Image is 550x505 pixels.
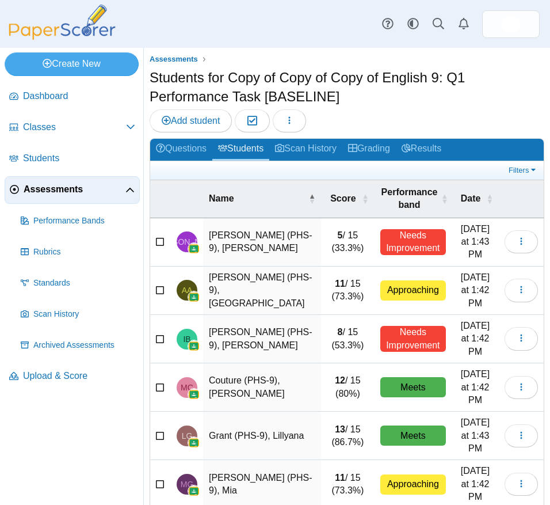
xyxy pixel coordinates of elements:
span: Standards [33,278,135,289]
div: Needs Improvement [380,229,446,255]
img: ps.aVEBcgCxQUDAswXp [502,15,520,33]
span: Performance band [380,186,439,212]
span: Austin Ayers (PHS-9) [182,286,193,294]
a: Questions [150,139,212,160]
span: Upload & Score [23,370,135,382]
a: Upload & Score [5,363,140,390]
a: Standards [16,269,140,297]
time: Sep 22, 2025 at 1:42 PM [461,466,490,502]
b: 5 [338,230,343,240]
td: [PERSON_NAME] (PHS-9), [PERSON_NAME] [203,315,321,363]
span: Assessments [24,183,125,196]
span: Dashboard [23,90,135,102]
td: Couture (PHS-9), [PERSON_NAME] [203,363,321,412]
time: Sep 22, 2025 at 1:42 PM [461,321,490,356]
a: Performance Bands [16,207,140,235]
img: googleClassroom-logo.png [188,243,200,255]
a: Rubrics [16,238,140,266]
a: Dashboard [5,83,140,111]
a: Scan History [16,301,140,328]
a: Alerts [451,12,476,37]
span: Score [327,192,360,205]
div: Meets [380,377,446,397]
img: PaperScorer [5,5,120,40]
a: Add student [150,109,232,132]
h1: Students for Copy of Copy of Copy of English 9: Q1 Performance Task [BASELINE] [150,68,544,107]
a: Grading [342,139,396,160]
td: [PERSON_NAME] (PHS-9), [PERSON_NAME] [203,218,321,267]
span: Igor Begazo (PHS-9) [183,335,190,343]
a: Students [212,139,269,160]
span: Classes [23,121,126,134]
a: ps.aVEBcgCxQUDAswXp [482,10,540,38]
a: Filters [506,165,541,176]
time: Sep 22, 2025 at 1:43 PM [461,417,490,453]
td: / 15 (80%) [321,363,375,412]
img: googleClassroom-logo.png [188,291,200,303]
a: Assessments [5,176,140,204]
b: 8 [338,327,343,337]
span: Jose Arroyo (PHS-9) [154,238,220,246]
span: Add student [162,116,220,126]
img: googleClassroom-logo.png [188,485,200,497]
td: [PERSON_NAME] (PHS-9), [GEOGRAPHIC_DATA] [203,267,321,315]
a: Classes [5,114,140,142]
a: Assessments [147,52,201,67]
a: Create New [5,52,139,75]
b: 13 [335,424,345,434]
span: Performance band : Activate to sort [441,193,446,204]
span: Date [457,192,484,205]
span: Kevin Levesque [502,15,520,33]
time: Sep 22, 2025 at 1:42 PM [461,272,490,308]
td: / 15 (33.3%) [321,218,375,267]
span: Students [23,152,135,165]
span: Archived Assessments [33,340,135,351]
b: 11 [335,473,345,483]
span: Performance Bands [33,215,135,227]
a: Students [5,145,140,173]
span: Myles Couture (PHS-9) [181,384,193,392]
td: / 15 (73.3%) [321,267,375,315]
a: Results [396,139,447,160]
time: Sep 22, 2025 at 1:43 PM [461,224,490,260]
a: PaperScorer [5,32,120,41]
td: / 15 (53.3%) [321,315,375,363]
div: Approaching [380,474,446,495]
span: Mia Grisham (PHS-9) [181,480,194,488]
span: Lillyana Grant (PHS-9) [182,432,193,440]
time: Sep 22, 2025 at 1:42 PM [461,369,490,405]
a: Archived Assessments [16,332,140,359]
span: Scan History [33,309,135,320]
span: Score : Activate to sort [362,193,369,204]
img: googleClassroom-logo.png [188,437,200,449]
span: Rubrics [33,246,135,258]
span: Name [209,192,306,205]
div: Meets [380,426,446,446]
a: Scan History [269,139,342,160]
div: Approaching [380,280,446,301]
span: Date : Activate to sort [486,193,493,204]
span: Assessments [150,55,198,63]
td: Grant (PHS-9), Lillyana [203,412,321,460]
div: Needs Improvement [380,326,446,352]
td: / 15 (86.7%) [321,412,375,460]
img: googleClassroom-logo.png [188,340,200,352]
img: googleClassroom-logo.png [188,389,200,400]
b: 12 [335,375,345,385]
span: Name : Activate to invert sorting [308,193,315,204]
b: 11 [335,279,345,288]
